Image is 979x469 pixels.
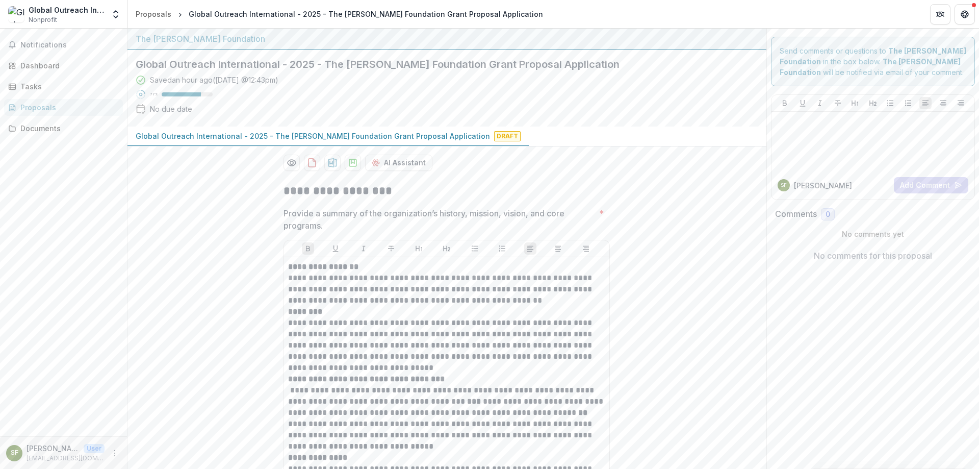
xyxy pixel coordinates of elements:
[150,91,158,98] p: 77 %
[20,41,119,50] span: Notifications
[441,242,453,255] button: Heading 2
[849,97,861,109] button: Heading 1
[284,155,300,171] button: Preview a2ad763e-9775-47c6-bafc-b62b0e010b5b-0.pdf
[132,7,175,21] a: Proposals
[20,123,115,134] div: Documents
[552,242,564,255] button: Align Center
[20,60,115,71] div: Dashboard
[4,57,123,74] a: Dashboard
[4,120,123,137] a: Documents
[814,97,826,109] button: Italicize
[826,210,830,219] span: 0
[304,155,320,171] button: download-proposal
[150,104,192,114] div: No due date
[302,242,314,255] button: Bold
[109,447,121,459] button: More
[20,81,115,92] div: Tasks
[884,97,896,109] button: Bullet List
[109,4,123,24] button: Open entity switcher
[8,6,24,22] img: Global Outreach International
[937,97,949,109] button: Align Center
[150,75,278,85] div: Saved an hour ago ( [DATE] @ 12:43pm )
[132,7,547,21] nav: breadcrumb
[27,443,80,454] p: [PERSON_NAME]
[365,155,432,171] button: AI Assistant
[345,155,361,171] button: download-proposal
[832,97,844,109] button: Strike
[781,183,787,188] div: Stephanie Folkmann
[775,209,817,219] h2: Comments
[496,242,508,255] button: Ordered List
[919,97,932,109] button: Align Left
[413,242,425,255] button: Heading 1
[771,37,975,86] div: Send comments or questions to in the box below. will be notified via email of your comment.
[894,177,968,193] button: Add Comment
[136,131,490,141] p: Global Outreach International - 2025 - The [PERSON_NAME] Foundation Grant Proposal Application
[84,444,105,453] p: User
[11,450,18,456] div: Stephanie Folkmann
[775,229,971,239] p: No comments yet
[494,131,521,141] span: Draft
[796,97,809,109] button: Underline
[136,58,742,70] h2: Global Outreach International - 2025 - The [PERSON_NAME] Foundation Grant Proposal Application
[385,242,397,255] button: Strike
[4,78,123,95] a: Tasks
[902,97,914,109] button: Ordered List
[794,180,852,191] p: [PERSON_NAME]
[4,99,123,116] a: Proposals
[27,454,105,463] p: [EMAIL_ADDRESS][DOMAIN_NAME]
[814,250,932,262] p: No comments for this proposal
[29,15,57,24] span: Nonprofit
[930,4,950,24] button: Partners
[284,207,595,232] p: Provide a summary of the organization’s history, mission, vision, and core programs.
[20,102,115,113] div: Proposals
[867,97,879,109] button: Heading 2
[136,33,758,45] div: The [PERSON_NAME] Foundation
[469,242,481,255] button: Bullet List
[580,242,592,255] button: Align Right
[955,97,967,109] button: Align Right
[357,242,370,255] button: Italicize
[29,5,105,15] div: Global Outreach International
[955,4,975,24] button: Get Help
[524,242,536,255] button: Align Left
[4,37,123,53] button: Notifications
[189,9,543,19] div: Global Outreach International - 2025 - The [PERSON_NAME] Foundation Grant Proposal Application
[136,9,171,19] div: Proposals
[324,155,341,171] button: download-proposal
[779,97,791,109] button: Bold
[329,242,342,255] button: Underline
